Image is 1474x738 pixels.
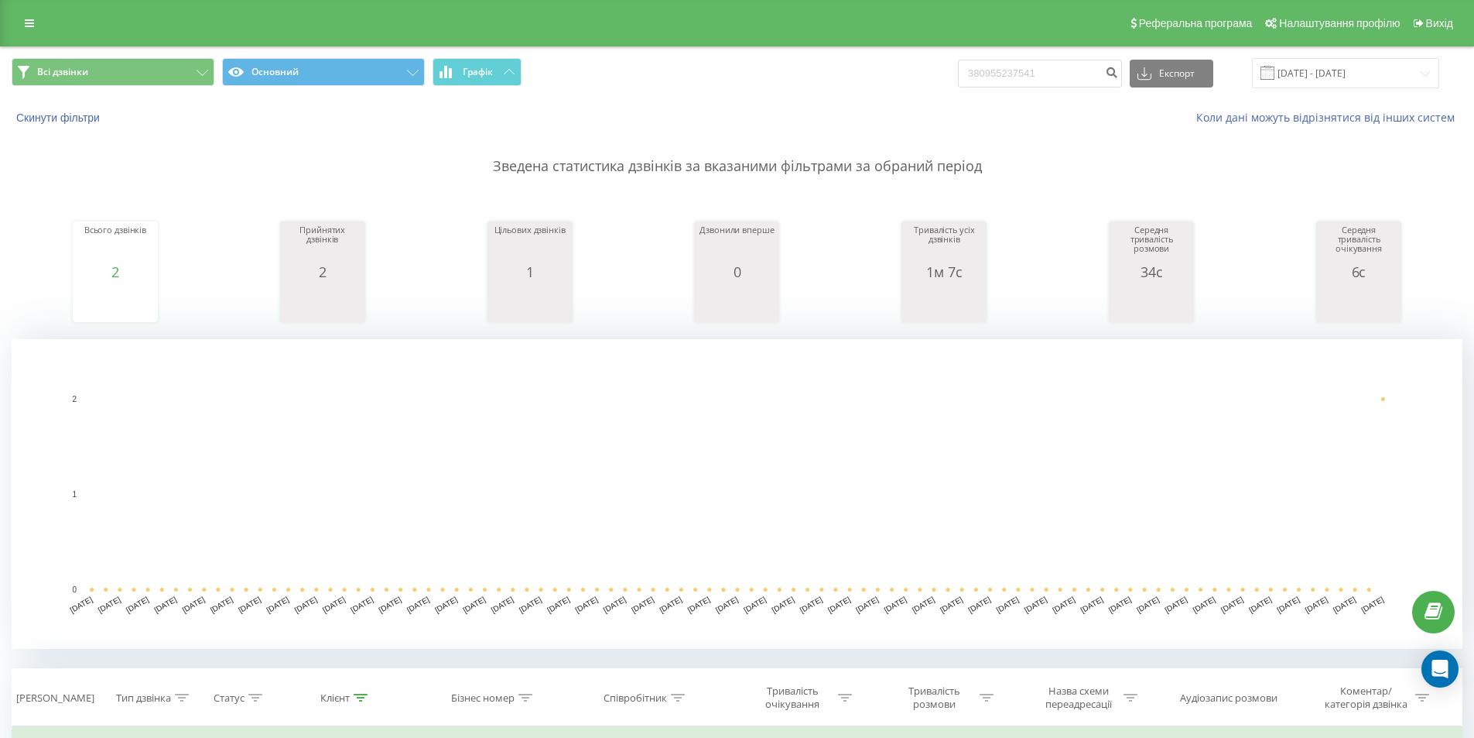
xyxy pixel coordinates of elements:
div: Тривалість розмови [893,685,976,711]
text: [DATE] [433,595,459,614]
div: 1м 7с [905,264,983,280]
div: Статус [214,692,245,705]
text: [DATE] [97,595,122,614]
svg: A chart. [1113,280,1190,326]
div: Прийнятих дзвінків [284,225,361,264]
svg: A chart. [284,280,361,326]
button: Основний [222,58,425,86]
text: 0 [72,585,77,594]
div: 2 [77,264,154,280]
svg: A chart. [77,280,154,326]
div: Середня тривалість очікування [1320,225,1397,264]
text: [DATE] [321,595,347,614]
text: [DATE] [209,595,234,614]
text: [DATE] [405,595,431,614]
text: [DATE] [265,595,291,614]
text: [DATE] [1163,595,1188,614]
text: [DATE] [125,595,150,614]
text: [DATE] [602,595,628,614]
text: [DATE] [181,595,207,614]
text: [DATE] [742,595,768,614]
text: [DATE] [518,595,543,614]
text: [DATE] [1107,595,1133,614]
div: 34с [1113,264,1190,280]
text: [DATE] [461,595,487,614]
div: Співробітник [604,692,667,705]
button: Експорт [1130,60,1213,88]
text: [DATE] [1304,595,1329,614]
div: 1 [491,264,569,280]
text: [DATE] [995,595,1021,614]
text: [DATE] [152,595,178,614]
div: Аудіозапис розмови [1180,692,1277,705]
span: Графік [463,67,493,77]
div: Тривалість очікування [751,685,834,711]
svg: A chart. [12,339,1462,649]
svg: A chart. [491,280,569,326]
text: [DATE] [1332,595,1357,614]
text: [DATE] [1247,595,1273,614]
text: [DATE] [658,595,683,614]
div: Назва схеми переадресації [1037,685,1120,711]
text: [DATE] [771,595,796,614]
text: [DATE] [490,595,515,614]
button: Скинути фільтри [12,111,108,125]
text: [DATE] [1219,595,1245,614]
svg: A chart. [698,280,775,326]
p: Зведена статистика дзвінків за вказаними фільтрами за обраний період [12,125,1462,177]
text: [DATE] [826,595,852,614]
a: Коли дані можуть відрізнятися вiд інших систем [1196,110,1462,125]
text: [DATE] [939,595,964,614]
div: Дзвонили вперше [698,225,775,264]
text: [DATE] [883,595,908,614]
text: 2 [72,395,77,403]
span: Налаштування профілю [1279,17,1400,29]
div: 6с [1320,264,1397,280]
text: [DATE] [686,595,712,614]
span: Всі дзвінки [37,66,88,78]
text: [DATE] [1359,595,1385,614]
div: Тип дзвінка [116,692,171,705]
text: [DATE] [1192,595,1217,614]
button: Графік [433,58,522,86]
div: Коментар/категорія дзвінка [1321,685,1411,711]
div: Цільових дзвінків [491,225,569,264]
div: Середня тривалість розмови [1113,225,1190,264]
text: [DATE] [1276,595,1301,614]
text: [DATE] [799,595,824,614]
text: [DATE] [630,595,655,614]
div: Всього дзвінків [77,225,154,264]
text: [DATE] [378,595,403,614]
text: [DATE] [293,595,319,614]
div: [PERSON_NAME] [16,692,94,705]
div: 2 [284,264,361,280]
span: Вихід [1426,17,1453,29]
button: Всі дзвінки [12,58,214,86]
text: [DATE] [349,595,374,614]
text: [DATE] [854,595,880,614]
input: Пошук за номером [958,60,1122,88]
text: [DATE] [1135,595,1161,614]
text: [DATE] [237,595,262,614]
svg: A chart. [905,280,983,326]
div: 0 [698,264,775,280]
div: Клієнт [320,692,350,705]
text: [DATE] [966,595,992,614]
text: 1 [72,490,77,499]
text: [DATE] [574,595,600,614]
text: [DATE] [911,595,936,614]
text: [DATE] [1051,595,1076,614]
div: A chart. [1320,280,1397,326]
text: [DATE] [69,595,94,614]
div: Бізнес номер [451,692,515,705]
div: Open Intercom Messenger [1421,650,1459,688]
text: [DATE] [545,595,571,614]
span: Реферальна програма [1139,17,1253,29]
text: [DATE] [1079,595,1105,614]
